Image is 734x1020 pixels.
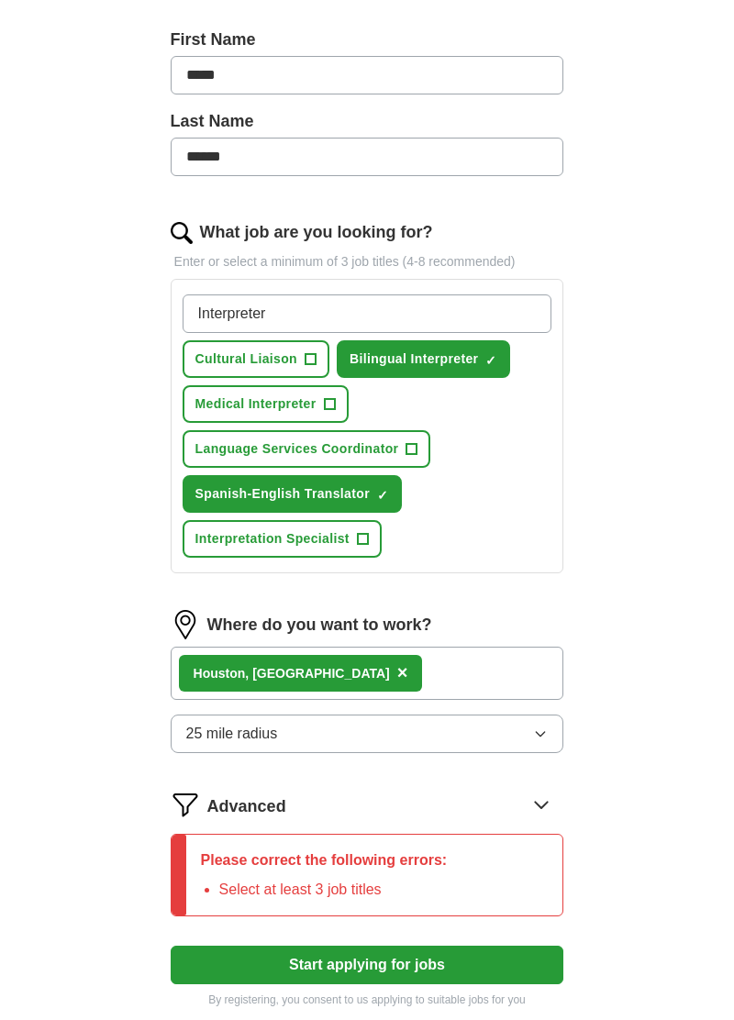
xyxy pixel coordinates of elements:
label: What job are you looking for? [200,220,433,245]
p: By registering, you consent to us applying to suitable jobs for you [171,992,564,1008]
label: First Name [171,28,564,52]
span: Advanced [207,794,286,819]
p: Enter or select a minimum of 3 job titles (4-8 recommended) [171,252,564,272]
button: Start applying for jobs [171,946,564,984]
span: Medical Interpreter [195,394,317,414]
button: 25 mile radius [171,715,564,753]
strong: Hou [194,666,218,681]
span: Spanish-English Translator [195,484,370,504]
span: Interpretation Specialist [195,529,350,549]
span: × [397,662,408,682]
button: Bilingual Interpreter✓ [337,340,510,378]
img: search.png [171,222,193,244]
span: 25 mile radius [186,723,278,745]
img: location.png [171,610,200,639]
span: Language Services Coordinator [195,439,399,459]
button: Interpretation Specialist [183,520,382,558]
img: filter [171,790,200,819]
li: Select at least 3 job titles [219,879,448,901]
span: Cultural Liaison [195,349,297,369]
span: ✓ [485,353,496,368]
label: Where do you want to work? [207,613,432,637]
button: Medical Interpreter [183,385,349,423]
label: Last Name [171,109,564,134]
span: ✓ [377,488,388,503]
button: Cultural Liaison [183,340,329,378]
p: Please correct the following errors: [201,849,448,871]
button: × [397,660,408,687]
span: Bilingual Interpreter [350,349,478,369]
button: Spanish-English Translator✓ [183,475,402,513]
div: ston, [GEOGRAPHIC_DATA] [194,664,390,683]
button: Language Services Coordinator [183,430,431,468]
input: Type a job title and press enter [183,294,552,333]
